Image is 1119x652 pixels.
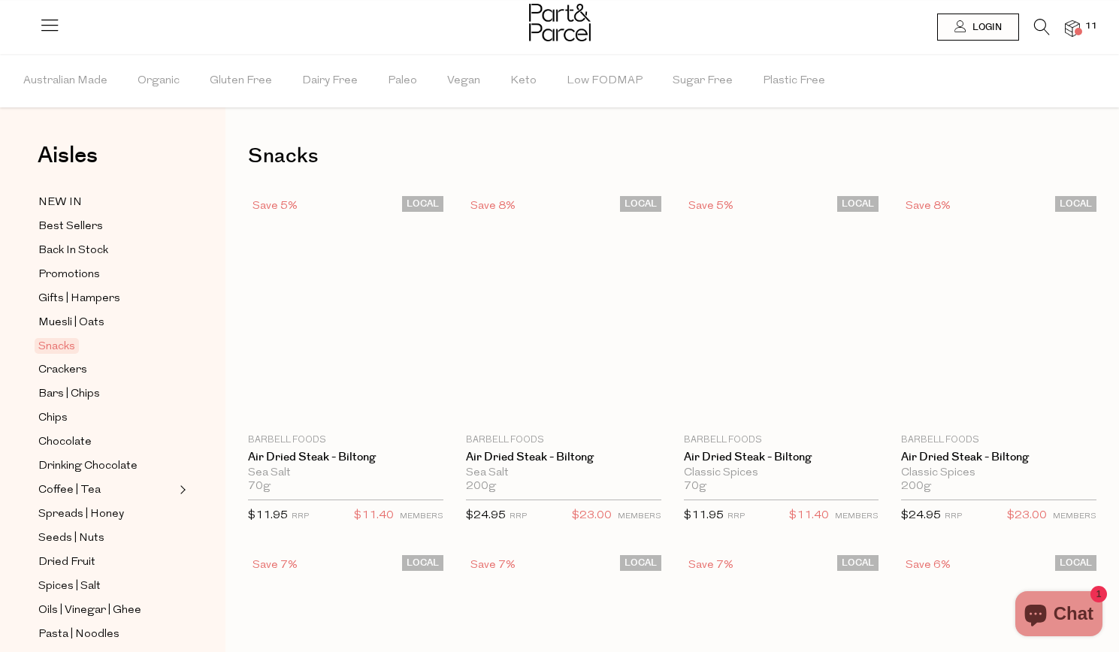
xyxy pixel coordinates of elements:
span: LOCAL [402,196,443,212]
span: Muesli | Oats [38,314,104,332]
div: Save 7% [248,555,302,575]
span: Seeds | Nuts [38,530,104,548]
small: MEMBERS [400,512,443,521]
span: Drinking Chocolate [38,457,138,475]
span: Coffee | Tea [38,481,101,500]
a: Air Dried Steak - Biltong [466,451,661,464]
a: Back In Stock [38,241,175,260]
a: Promotions [38,265,175,284]
span: 200g [901,480,931,494]
div: Save 5% [684,196,738,216]
span: Dried Fruit [38,554,95,572]
a: Chips [38,409,175,427]
a: Pasta | Noodles [38,625,175,644]
span: Chips [38,409,68,427]
a: Coffee | Tea [38,481,175,500]
a: Muesli | Oats [38,313,175,332]
div: Classic Spices [901,466,1096,480]
img: Air Dried Steak - Biltong [345,311,346,312]
a: Air Dried Steak - Biltong [248,451,443,464]
span: Plastic Free [763,55,825,107]
div: Classic Spices [684,466,879,480]
div: Sea Salt [466,466,661,480]
span: Promotions [38,266,100,284]
span: 11 [1081,20,1101,33]
span: LOCAL [402,555,443,571]
img: Air Dried Steak - Biltong [999,311,1000,312]
span: LOCAL [837,555,879,571]
div: Save 6% [901,555,955,575]
span: Keto [510,55,537,107]
div: Save 7% [684,555,738,575]
span: Paleo [388,55,417,107]
div: Save 8% [466,196,520,216]
span: 70g [684,480,706,494]
small: RRP [727,512,745,521]
a: Login [937,14,1019,41]
span: Login [969,21,1002,34]
span: LOCAL [1055,555,1096,571]
span: Crackers [38,361,87,379]
span: Gluten Free [210,55,272,107]
span: $11.40 [354,506,394,526]
span: Spices | Salt [38,578,101,596]
span: NEW IN [38,194,82,212]
span: LOCAL [1055,196,1096,212]
span: Dairy Free [302,55,358,107]
a: Drinking Chocolate [38,457,175,475]
span: Chocolate [38,433,92,451]
small: RRP [292,512,309,521]
span: Back In Stock [38,242,108,260]
span: 200g [466,480,496,494]
span: $23.00 [572,506,612,526]
a: Crackers [38,361,175,379]
span: Organic [138,55,180,107]
div: Sea Salt [248,466,443,480]
span: 70g [248,480,271,494]
small: MEMBERS [835,512,879,521]
p: Barbell Foods [684,433,879,447]
small: RRP [510,512,527,521]
span: Low FODMAP [567,55,643,107]
a: Best Sellers [38,217,175,236]
p: Barbell Foods [901,433,1096,447]
span: $11.95 [684,510,724,521]
a: Dried Fruit [38,553,175,572]
small: MEMBERS [1053,512,1096,521]
a: Spices | Salt [38,577,175,596]
span: Best Sellers [38,218,103,236]
span: Spreads | Honey [38,506,124,524]
span: Pasta | Noodles [38,626,119,644]
span: LOCAL [620,196,661,212]
p: Barbell Foods [466,433,661,447]
span: $11.40 [789,506,829,526]
span: Vegan [447,55,480,107]
a: Chocolate [38,433,175,451]
a: Snacks [38,337,175,355]
span: Sugar Free [673,55,733,107]
div: Save 5% [248,196,302,216]
div: Save 8% [901,196,955,216]
inbox-online-store-chat: Shopify online store chat [1011,591,1107,640]
span: $24.95 [466,510,506,521]
a: Gifts | Hampers [38,289,175,308]
a: 11 [1065,20,1080,36]
div: Save 7% [466,555,520,575]
a: Oils | Vinegar | Ghee [38,601,175,620]
a: Aisles [38,144,98,182]
small: MEMBERS [618,512,661,521]
span: Bars | Chips [38,385,100,403]
span: $23.00 [1007,506,1047,526]
span: Gifts | Hampers [38,290,120,308]
p: Barbell Foods [248,433,443,447]
button: Expand/Collapse Coffee | Tea [176,481,186,499]
a: Air Dried Steak - Biltong [684,451,879,464]
span: Australian Made [23,55,107,107]
a: Air Dried Steak - Biltong [901,451,1096,464]
a: Spreads | Honey [38,505,175,524]
img: Part&Parcel [529,4,591,41]
h1: Snacks [248,139,1096,174]
span: LOCAL [620,555,661,571]
a: Bars | Chips [38,385,175,403]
